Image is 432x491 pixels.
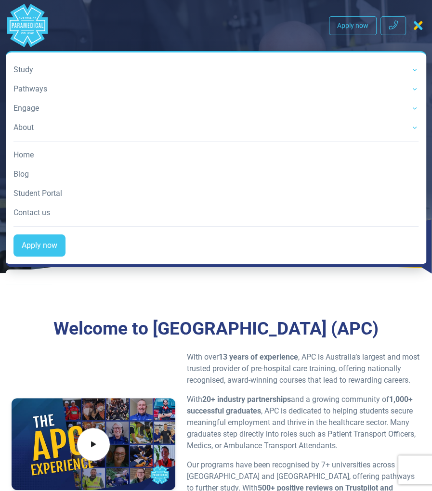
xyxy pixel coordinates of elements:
strong: 20+ industry partnerships [202,395,291,404]
p: With and a growing community of , APC is dedicated to helping students secure meaningful employme... [187,394,420,452]
h3: Welcome to [GEOGRAPHIC_DATA] (APC) [12,318,420,340]
a: Engage [13,99,419,118]
a: Contact us [13,203,419,222]
a: Australian Paramedical College [6,4,49,47]
a: Student Portal [13,184,419,203]
a: Blog [13,165,419,184]
a: About [13,118,419,137]
a: Apply now [13,234,65,257]
a: Study [13,60,419,79]
p: With over , APC is Australia’s largest and most trusted provider of pre-hospital care training, o... [187,351,420,386]
a: Home [13,145,419,165]
button: Toggle navigation [410,17,426,34]
a: Apply now [329,16,377,35]
a: Pathways [13,79,419,99]
strong: 13 years of experience [219,352,298,362]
